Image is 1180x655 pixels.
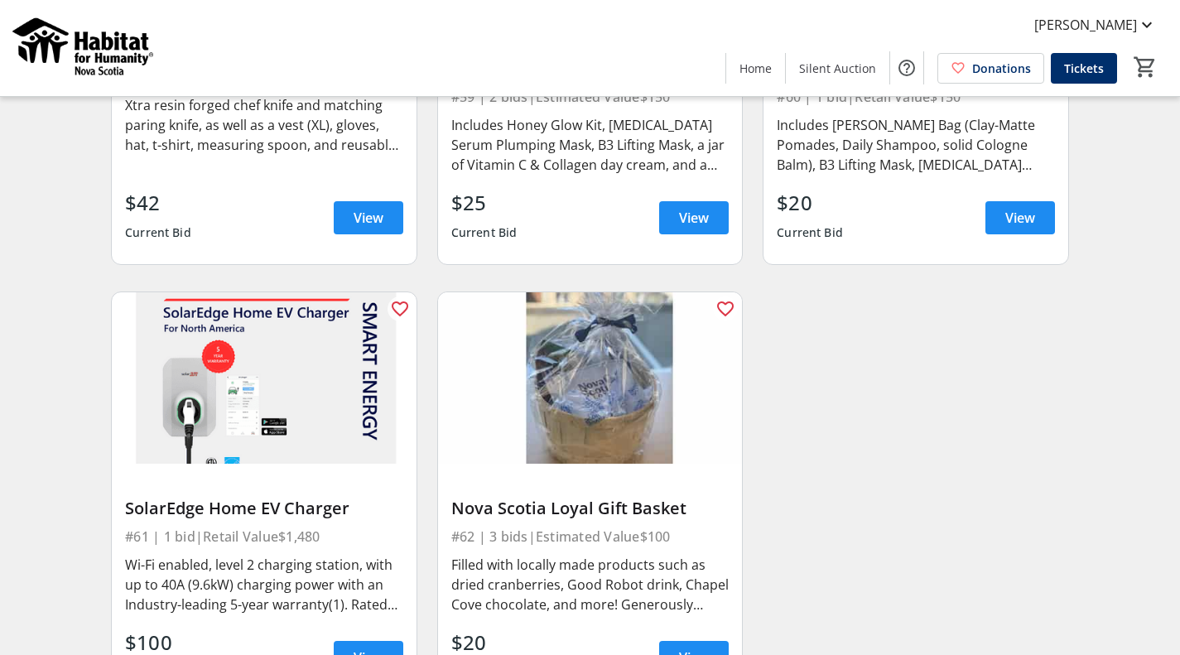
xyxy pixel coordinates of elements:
div: #61 | 1 bid | Retail Value $1,480 [125,525,403,548]
span: Silent Auction [799,60,876,77]
div: $20 [777,188,843,218]
div: Nova Scotia Loyal Gift Basket [451,498,730,518]
a: Home [726,53,785,84]
a: Tickets [1051,53,1117,84]
img: Nova Scotia Loyal Gift Basket [438,292,743,464]
span: Donations [972,60,1031,77]
div: #59 | 2 bids | Estimated Value $150 [451,85,730,108]
div: Current Bid [451,218,518,248]
div: #60 | 1 bid | Retail Value $150 [777,85,1055,108]
span: View [1005,208,1035,228]
button: Cart [1130,52,1160,82]
div: Includes [PERSON_NAME] Bag (Clay-Matte Pomades, Daily Shampoo, solid Cologne Balm), B3 Lifting Ma... [777,115,1055,175]
a: View [659,201,729,234]
a: Donations [937,53,1044,84]
mat-icon: favorite_outline [390,299,410,319]
div: Current Bid [777,218,843,248]
span: View [354,208,383,228]
mat-icon: favorite_outline [715,299,735,319]
a: View [985,201,1055,234]
img: SolarEdge Home EV Charger [112,292,417,464]
a: Silent Auction [786,53,889,84]
div: Filled with locally made products such as dried cranberries, Good Robot drink, Chapel Cove chocol... [451,555,730,614]
div: $25 [451,188,518,218]
button: [PERSON_NAME] [1021,12,1170,38]
div: $42 [125,188,191,218]
span: View [679,208,709,228]
a: View [334,201,403,234]
span: Tickets [1064,60,1104,77]
div: Includes Honey Glow Kit, [MEDICAL_DATA] Serum Plumping Mask, B3 Lifting Mask, a jar of Vitamin C ... [451,115,730,175]
img: Habitat for Humanity Nova Scotia's Logo [10,7,157,89]
div: Xtra resin forged chef knife and matching paring knife, as well as a vest (XL), gloves, hat, t-sh... [125,95,403,155]
div: #62 | 3 bids | Estimated Value $100 [451,525,730,548]
button: Help [890,51,923,84]
div: Wi-Fi enabled, level 2 charging station, with up to 40A (9.6kW) charging power with an Industry-l... [125,555,403,614]
div: SolarEdge Home EV Charger [125,498,403,518]
span: Home [739,60,772,77]
div: Current Bid [125,218,191,248]
span: [PERSON_NAME] [1034,15,1137,35]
